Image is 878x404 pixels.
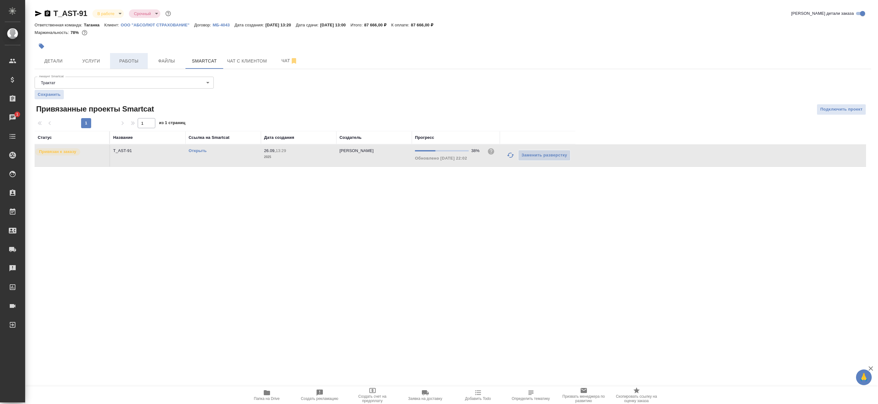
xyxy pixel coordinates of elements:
span: Smartcat [189,57,219,65]
p: Итого: [351,23,364,27]
span: 1 [12,111,22,117]
span: Услуги [76,57,106,65]
span: Детали [38,57,69,65]
button: Скопировать ссылку [44,10,51,17]
span: Чат [274,57,305,65]
button: 16414.47 RUB; [80,29,89,37]
div: 38% [471,148,482,154]
span: Создать рекламацию [301,396,338,401]
button: Обновить прогресс [503,148,518,163]
span: [PERSON_NAME] детали заказа [791,10,854,17]
a: Открыть [189,148,207,153]
div: В работе [92,9,124,18]
div: Прогресс [415,134,434,141]
a: МБ-4043 [213,22,234,27]
div: Трактат [35,77,214,89]
p: [DATE] 13:00 [320,23,351,27]
p: 87 666,00 ₽ [364,23,391,27]
div: Статус [38,134,52,141]
div: Ссылка на Smartcat [189,134,229,141]
button: Срочный [132,11,153,16]
button: Папка на Drive [240,386,293,404]
span: Добавить Todo [465,396,491,401]
a: 1 [2,110,24,125]
span: Заменить разверстку [522,152,567,159]
div: Дата создания [264,134,294,141]
span: Определить тематику [512,396,550,401]
button: Заменить разверстку [518,150,571,161]
button: Заявка на доставку [399,386,452,404]
svg: Отписаться [290,57,298,65]
p: Договор: [194,23,213,27]
p: Дата сдачи: [296,23,320,27]
button: Скопировать ссылку для ЯМессенджера [35,10,42,17]
p: 87 666,00 ₽ [411,23,438,27]
a: T_AST-91 [53,9,87,18]
p: 13:29 [276,148,286,153]
p: К оплате: [391,23,411,27]
p: 2025 [264,154,333,160]
span: Обновлено [DATE] 22:02 [415,156,467,161]
span: 🙏 [859,371,869,384]
div: В работе [129,9,160,18]
div: Название [113,134,133,141]
p: T_AST-91 [113,148,182,154]
p: Маржинальность: [35,30,70,35]
p: ООО "АБСОЛЮТ СТРАХОВАНИЕ" [121,23,194,27]
p: [PERSON_NAME] [340,148,374,153]
p: 78% [70,30,80,35]
span: Сохранить [38,91,61,98]
span: Создать счет на предоплату [350,394,395,403]
button: Сохранить [35,90,64,99]
button: Трактат [39,80,57,85]
span: Привязанные проекты Smartcat [35,104,154,114]
button: Призвать менеджера по развитию [557,386,610,404]
p: Дата создания: [235,23,265,27]
span: Подключить проект [820,106,863,113]
button: Добавить Todo [452,386,505,404]
p: [DATE] 13:20 [265,23,296,27]
p: Таганка [84,23,104,27]
p: Ответственная команда: [35,23,84,27]
button: 🙏 [856,369,872,385]
button: В работе [96,11,116,16]
button: Создать счет на предоплату [346,386,399,404]
button: Скопировать ссылку на оценку заказа [610,386,663,404]
button: Доп статусы указывают на важность/срочность заказа [164,9,172,18]
span: Папка на Drive [254,396,280,401]
span: из 1 страниц [159,119,185,128]
p: Клиент: [104,23,121,27]
a: ООО "АБСОЛЮТ СТРАХОВАНИЕ" [121,22,194,27]
span: Скопировать ссылку на оценку заказа [614,394,659,403]
span: Призвать менеджера по развитию [561,394,606,403]
button: Подключить проект [817,104,866,115]
button: Добавить тэг [35,39,48,53]
span: Чат с клиентом [227,57,267,65]
p: 26.09, [264,148,276,153]
span: Файлы [152,57,182,65]
span: Заявка на доставку [408,396,442,401]
p: Привязан к заказу [39,149,76,155]
div: Создатель [340,134,362,141]
p: МБ-4043 [213,23,234,27]
button: Создать рекламацию [293,386,346,404]
button: Определить тематику [505,386,557,404]
span: Работы [114,57,144,65]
